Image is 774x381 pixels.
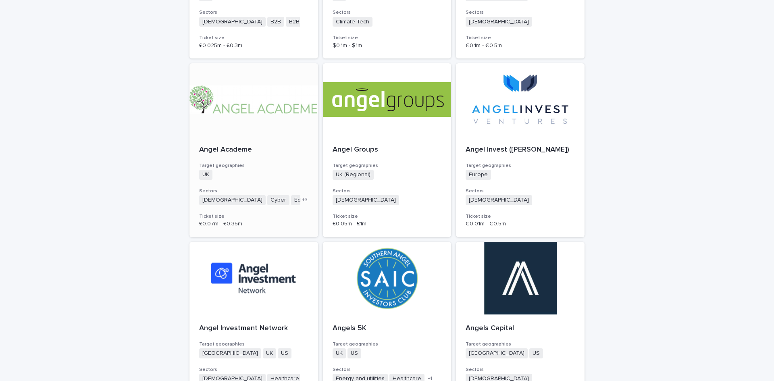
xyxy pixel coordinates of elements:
h3: Ticket size [333,213,442,220]
h3: Sectors [199,188,308,194]
span: UK [333,348,346,358]
span: UK [199,170,212,180]
a: Angel Invest ([PERSON_NAME])Target geographiesEuropeSectors[DEMOGRAPHIC_DATA]Ticket size€0.01m - ... [456,63,585,237]
p: Angel Invest ([PERSON_NAME]) [466,146,575,154]
h3: Sectors [333,188,442,194]
h3: Target geographies [199,341,308,348]
h3: Target geographies [333,162,442,169]
span: [GEOGRAPHIC_DATA] [199,348,261,358]
p: Angel Academe [199,146,308,154]
h3: Ticket size [199,35,308,41]
p: Angel Groups [333,146,442,154]
h3: Sectors [333,9,442,16]
span: [DEMOGRAPHIC_DATA] [333,195,399,205]
span: B2B [267,17,284,27]
h3: Sectors [199,366,308,373]
h3: Target geographies [466,341,575,348]
span: Cyber [267,195,289,205]
span: Climate Tech [333,17,372,27]
h3: Target geographies [466,162,575,169]
a: Angel GroupsTarget geographiesUK (Regional)Sectors[DEMOGRAPHIC_DATA]Ticket size£0.05m - £1m [323,63,451,237]
span: £0.025m - £0.3m [199,43,242,48]
span: [DEMOGRAPHIC_DATA] [199,17,266,27]
span: £0.05m - £1m [333,221,366,227]
span: [DEMOGRAPHIC_DATA] [466,17,532,27]
a: Angel AcademeTarget geographiesUKSectors[DEMOGRAPHIC_DATA]CyberEd Tech+3Ticket size£0.07m - £0.35m [189,63,318,237]
h3: Target geographies [333,341,442,348]
h3: Sectors [466,188,575,194]
span: Europe [466,170,491,180]
span: UK [263,348,276,358]
span: [DEMOGRAPHIC_DATA] [466,195,532,205]
h3: Ticket size [466,213,575,220]
h3: Ticket size [199,213,308,220]
span: $0.1m - $1m [333,43,362,48]
p: Angels 5K [333,324,442,333]
h3: Sectors [466,366,575,373]
span: US [347,348,361,358]
h3: Sectors [333,366,442,373]
h3: Ticket size [466,35,575,41]
p: Angels Capital [466,324,575,333]
span: €0.01m - €0.5m [466,221,506,227]
span: £0.07m - £0.35m [199,221,242,227]
span: [DEMOGRAPHIC_DATA] [199,195,266,205]
span: Ed Tech [291,195,318,205]
h3: Sectors [466,9,575,16]
span: €0.1m - €0.5m [466,43,502,48]
h3: Sectors [199,9,308,16]
span: UK (Regional) [333,170,374,180]
span: + 3 [302,198,308,202]
h3: Ticket size [333,35,442,41]
span: + 1 [428,376,432,381]
p: Angel Investment Network [199,324,308,333]
span: US [529,348,543,358]
h3: Target geographies [199,162,308,169]
span: B2B2C [286,17,310,27]
span: [GEOGRAPHIC_DATA] [466,348,528,358]
span: US [278,348,291,358]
